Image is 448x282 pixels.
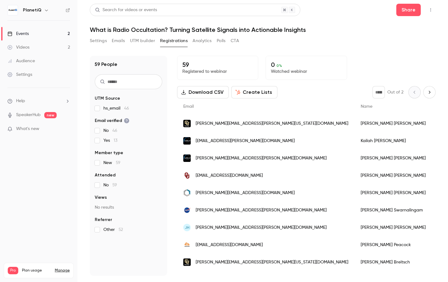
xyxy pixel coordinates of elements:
span: Views [95,194,107,201]
img: ou.edu [183,172,191,179]
h1: What is Radio Occultation? Turning Satellite Signals into Actionable Insights [90,26,436,33]
p: Registered to webinar [182,68,253,75]
p: 59 [182,61,253,68]
span: [PERSON_NAME][EMAIL_ADDRESS][PERSON_NAME][US_STATE][DOMAIN_NAME] [196,259,348,266]
img: nasa.gov [183,206,191,214]
p: The team can also help [30,8,77,14]
div: [PERSON_NAME] Peacock [354,236,446,254]
span: New [103,160,120,166]
div: [PERSON_NAME] Breitsch [354,254,446,271]
span: hs_email [103,105,129,111]
div: Audience [7,58,35,64]
div: Close [109,2,120,14]
span: Referrer [95,217,112,223]
img: earthcast-technologies.com [183,137,191,145]
div: Thank you, bye [76,58,119,72]
span: Email verified [95,118,129,124]
div: user says… [5,58,119,77]
button: Gif picker [29,203,34,208]
h6: PlanetiQ [23,7,41,13]
button: Share [396,4,421,16]
li: help-dropdown-opener [7,98,70,104]
div: [PERSON_NAME] Swarnalingam [354,202,446,219]
div: fast, and helpful. But a lot of the information I am asking could be in an FAQ document. I read e... [5,154,91,206]
img: catalyst.law [183,189,191,197]
div: this gives you the running count. You'll also have full analytics afterwards with more detailsAdd... [5,28,102,54]
span: Other [103,227,123,233]
span: [PERSON_NAME][EMAIL_ADDRESS][PERSON_NAME][US_STATE][DOMAIN_NAME] [196,120,348,127]
span: [EMAIL_ADDRESS][PERSON_NAME][DOMAIN_NAME] [196,138,295,144]
span: Attended [95,172,115,178]
button: Next page [423,86,436,98]
span: 59 [116,161,120,165]
button: Upload attachment [10,203,15,208]
div: Help [PERSON_NAME] understand how they’re doing: [10,109,97,121]
span: [EMAIL_ADDRESS][DOMAIN_NAME] [196,172,263,179]
span: JH [185,225,189,230]
div: Thanks for letting us know [13,141,84,147]
div: You rated the conversation [13,133,84,140]
div: Operator says… [5,126,119,214]
img: earthcast-technologies.com [183,154,191,162]
button: Emoji picker [20,203,24,208]
div: See you. Good luck with your webinar! [10,80,94,87]
img: Profile image for Operator [18,3,28,13]
div: Tim says… [5,28,119,59]
button: Create Lists [231,86,277,98]
span: Plan usage [22,268,51,273]
span: 46 [124,106,129,111]
img: colorado.edu [183,120,191,127]
div: See you. Good luck with your webinar!Add reaction [5,77,99,90]
div: this gives you the running count. You'll also have full analytics afterwards with more details [10,32,97,50]
button: Registrations [160,36,188,46]
img: PlanetiQ [8,5,18,15]
div: Kailah [PERSON_NAME] [354,132,446,150]
section: facet-groups [95,95,162,233]
span: Yes [103,137,117,144]
span: 46 [112,128,117,133]
span: [PERSON_NAME][EMAIL_ADDRESS][PERSON_NAME][DOMAIN_NAME] [196,224,327,231]
div: [PERSON_NAME] [PERSON_NAME] [354,219,446,236]
span: [PERSON_NAME][EMAIL_ADDRESS][PERSON_NAME][DOMAIN_NAME] [196,207,327,214]
div: Thank you, bye [80,62,114,68]
div: Settings [7,72,32,78]
span: Pro [8,267,18,274]
span: [EMAIL_ADDRESS][DOMAIN_NAME] [196,242,263,248]
h1: 59 People [95,61,117,68]
div: Search for videos or events [95,7,157,13]
p: 0 [271,61,341,68]
div: Help [PERSON_NAME] understand how they’re doing: [5,106,102,125]
button: Download CSV [177,86,229,98]
p: Out of 2 [387,89,403,95]
span: No [103,128,117,134]
button: Polls [217,36,226,46]
span: Help [16,98,25,104]
span: [PERSON_NAME][EMAIL_ADDRESS][PERSON_NAME][DOMAIN_NAME] [196,155,327,162]
span: 0 % [276,63,282,68]
div: Events [7,31,29,37]
div: Videos [7,44,29,50]
div: Operator says… [5,106,119,126]
textarea: Message… [5,190,119,200]
div: [PERSON_NAME] [PERSON_NAME] [354,167,446,184]
button: CTA [231,36,239,46]
div: [PERSON_NAME] [PERSON_NAME] [354,150,446,167]
span: 59 [112,183,117,187]
div: Tim says… [5,77,119,95]
button: Settings [90,36,107,46]
span: amazing [75,134,81,140]
span: 13 [114,138,117,143]
button: go back [4,2,16,14]
a: SpeakerHub [16,112,41,118]
span: UTM Source [95,95,120,102]
div: [PERSON_NAME] [PERSON_NAME] [354,115,446,132]
span: What's new [16,126,39,132]
button: Start recording [39,203,44,208]
img: metswift.com [183,241,191,249]
span: new [44,112,57,118]
span: Name [361,104,372,109]
img: colorado.edu [183,258,191,266]
span: Member type [95,150,123,156]
h1: Operator [30,3,52,8]
button: UTM builder [130,36,155,46]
